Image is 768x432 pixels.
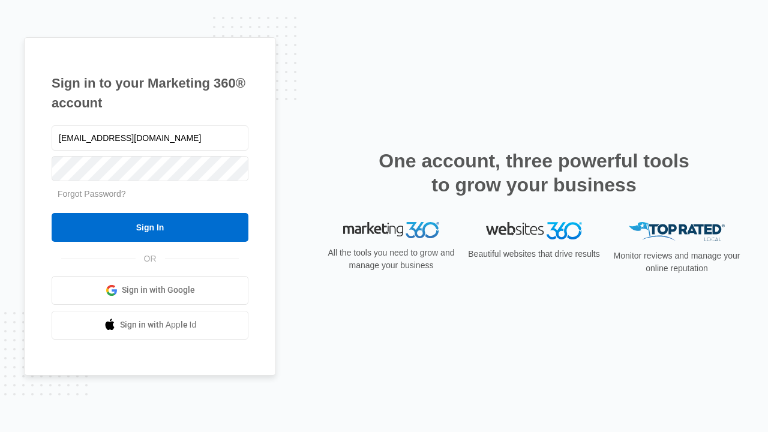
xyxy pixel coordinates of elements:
[52,213,248,242] input: Sign In
[52,125,248,151] input: Email
[52,276,248,305] a: Sign in with Google
[52,311,248,340] a: Sign in with Apple Id
[486,222,582,239] img: Websites 360
[122,284,195,296] span: Sign in with Google
[467,248,601,260] p: Beautiful websites that drive results
[324,247,458,272] p: All the tools you need to grow and manage your business
[375,149,693,197] h2: One account, three powerful tools to grow your business
[629,222,725,242] img: Top Rated Local
[610,250,744,275] p: Monitor reviews and manage your online reputation
[58,189,126,199] a: Forgot Password?
[120,319,197,331] span: Sign in with Apple Id
[343,222,439,239] img: Marketing 360
[136,253,165,265] span: OR
[52,73,248,113] h1: Sign in to your Marketing 360® account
